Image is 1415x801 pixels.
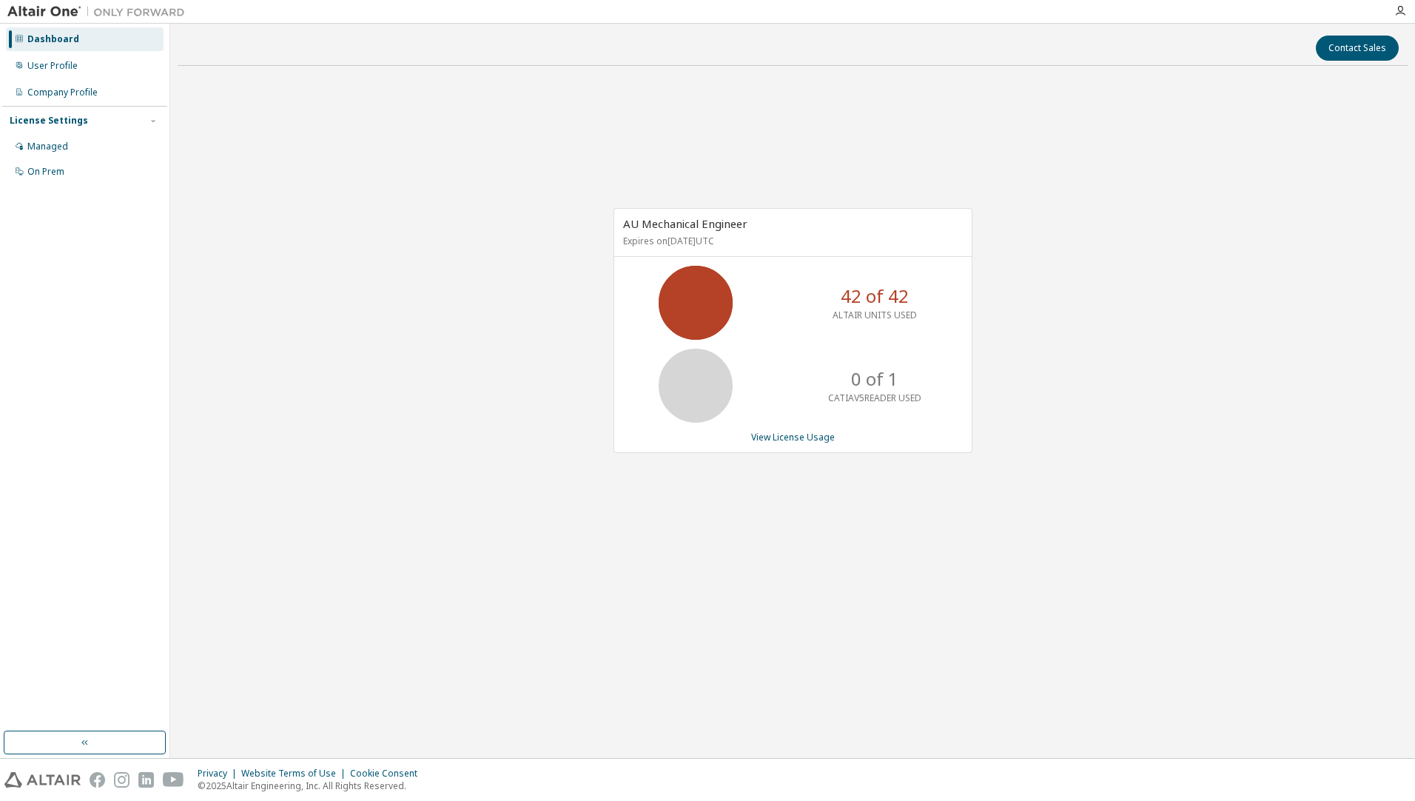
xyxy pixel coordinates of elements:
[4,772,81,788] img: altair_logo.svg
[27,60,78,72] div: User Profile
[841,284,909,309] p: 42 of 42
[623,216,747,231] span: AU Mechanical Engineer
[10,115,88,127] div: License Settings
[851,366,898,392] p: 0 of 1
[27,141,68,153] div: Managed
[7,4,192,19] img: Altair One
[1316,36,1399,61] button: Contact Sales
[27,166,64,178] div: On Prem
[27,87,98,98] div: Company Profile
[751,431,835,443] a: View License Usage
[163,772,184,788] img: youtube.svg
[27,33,79,45] div: Dashboard
[828,392,921,404] p: CATIAV5READER USED
[198,768,241,780] div: Privacy
[138,772,154,788] img: linkedin.svg
[114,772,130,788] img: instagram.svg
[198,780,426,792] p: © 2025 Altair Engineering, Inc. All Rights Reserved.
[350,768,426,780] div: Cookie Consent
[623,235,959,247] p: Expires on [DATE] UTC
[241,768,350,780] div: Website Terms of Use
[833,309,917,321] p: ALTAIR UNITS USED
[90,772,105,788] img: facebook.svg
